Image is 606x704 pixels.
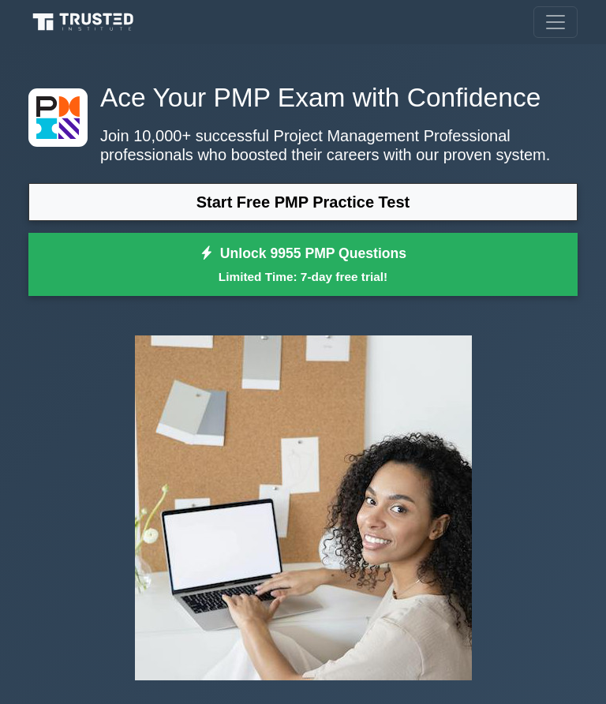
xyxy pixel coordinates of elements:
button: Toggle navigation [533,6,578,38]
p: Join 10,000+ successful Project Management Professional professionals who boosted their careers w... [28,126,578,164]
small: Limited Time: 7-day free trial! [48,268,558,286]
a: Unlock 9955 PMP QuestionsLimited Time: 7-day free trial! [28,233,578,296]
a: Start Free PMP Practice Test [28,183,578,221]
h1: Ace Your PMP Exam with Confidence [28,82,578,114]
